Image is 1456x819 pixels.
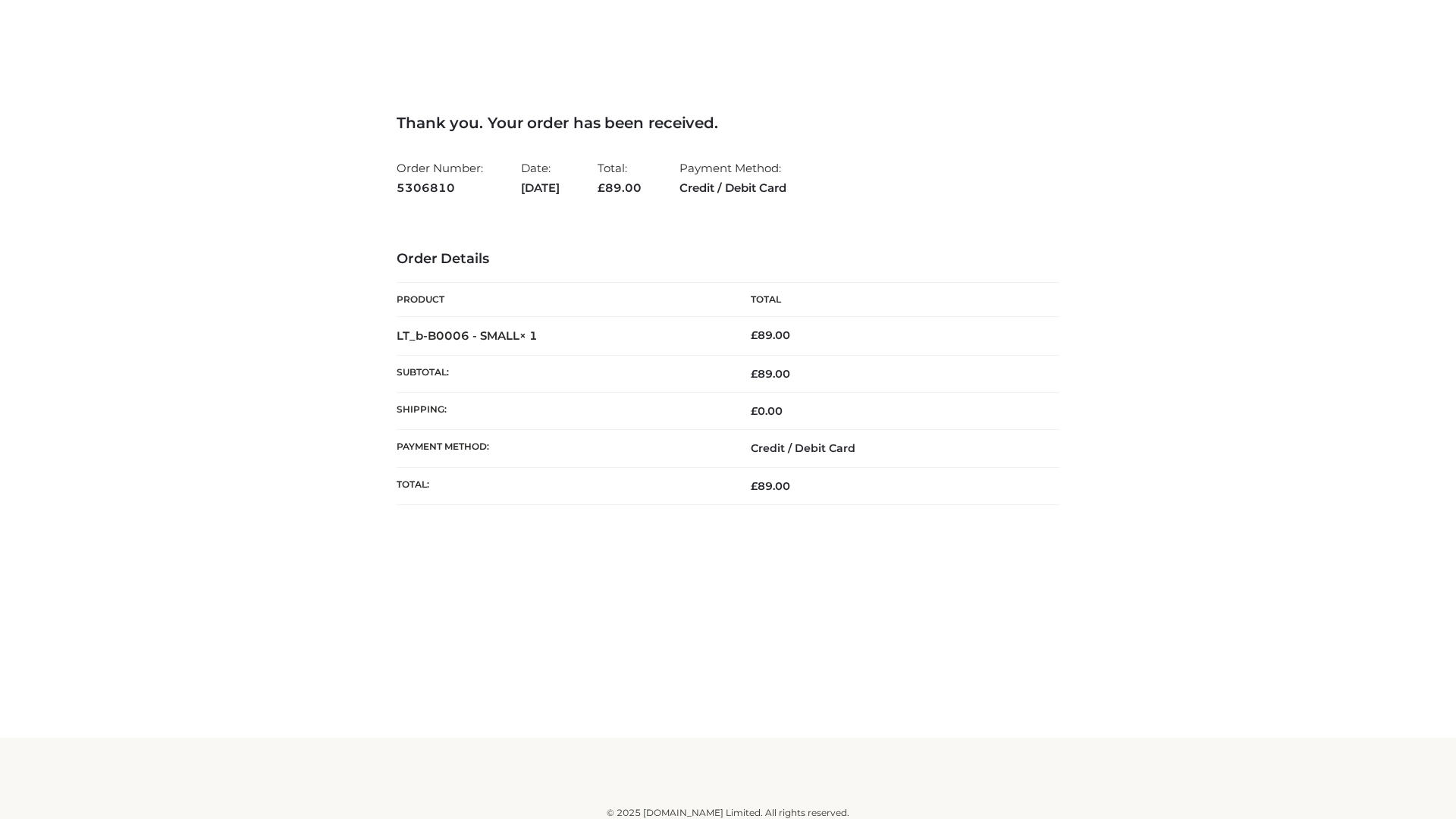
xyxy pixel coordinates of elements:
strong: Credit / Debit Card [679,178,786,198]
strong: LT_b-B0006 - SMALL [397,328,538,343]
span: £ [751,479,758,493]
li: Total: [598,155,642,201]
strong: [DATE] [521,178,560,198]
li: Payment Method: [679,155,786,201]
th: Shipping: [397,393,728,430]
h3: Order Details [397,251,1059,268]
strong: 5306810 [397,178,483,198]
th: Product [397,283,728,317]
strong: × 1 [519,328,538,343]
bdi: 89.00 [751,328,790,342]
h3: Thank you. Your order has been received. [397,114,1059,132]
th: Subtotal: [397,355,728,392]
span: 89.00 [751,367,790,381]
span: £ [598,180,605,195]
span: £ [751,328,758,342]
span: 89.00 [751,479,790,493]
th: Total: [397,467,728,504]
td: Credit / Debit Card [728,430,1059,467]
li: Order Number: [397,155,483,201]
bdi: 0.00 [751,404,783,418]
th: Payment method: [397,430,728,467]
li: Date: [521,155,560,201]
th: Total [728,283,1059,317]
span: £ [751,404,758,418]
span: £ [751,367,758,381]
span: 89.00 [598,180,642,195]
